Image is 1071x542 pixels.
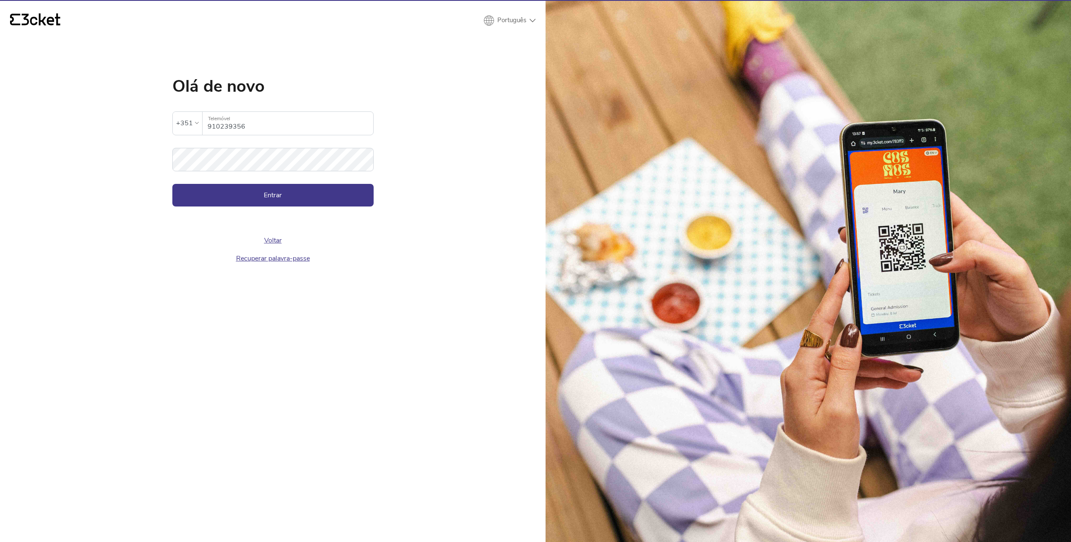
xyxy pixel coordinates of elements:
div: +351 [176,117,193,129]
a: Voltar [264,236,282,245]
label: Telemóvel [203,112,373,126]
input: Telemóvel [208,112,373,135]
button: Entrar [172,184,374,206]
a: {' '} [10,13,60,28]
a: Recuperar palavra-passe [236,254,310,263]
h1: Olá de novo [172,78,374,95]
g: {' '} [10,14,20,26]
